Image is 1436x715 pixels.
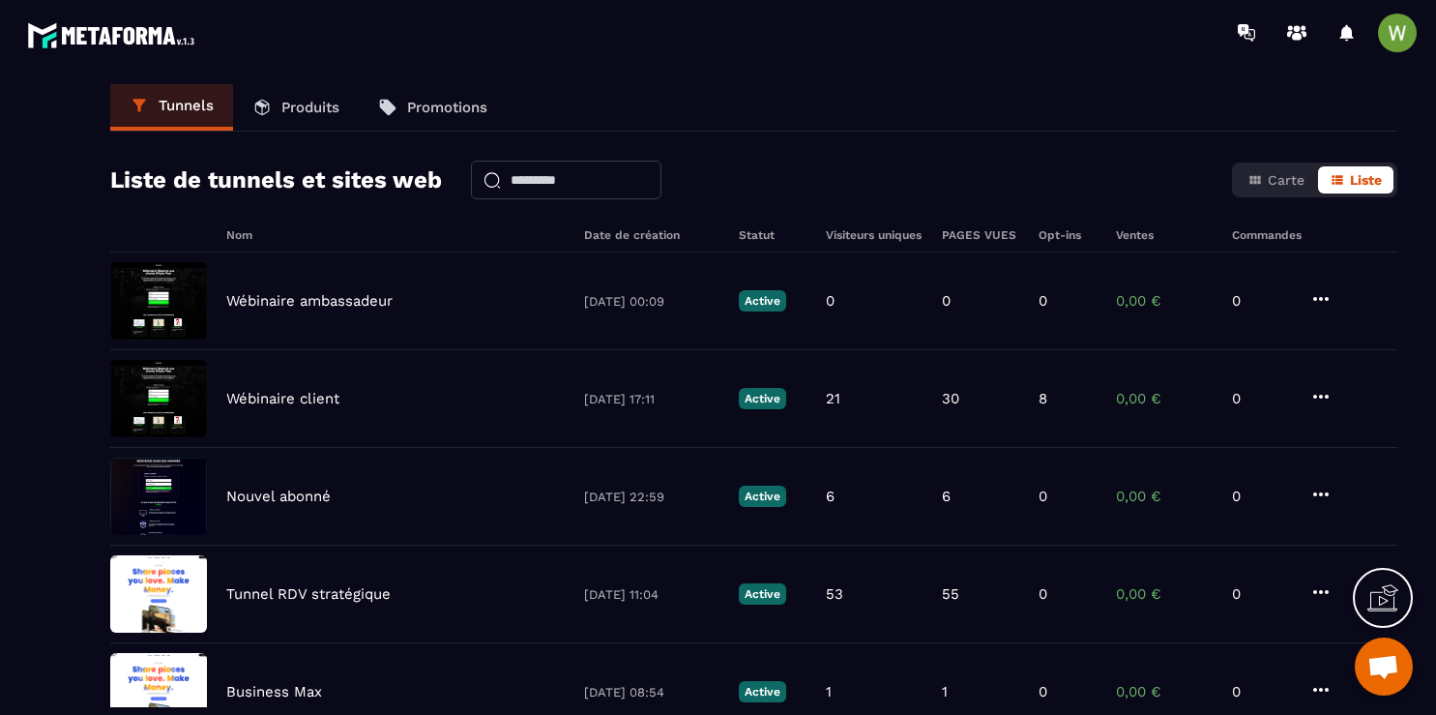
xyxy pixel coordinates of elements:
p: 0 [1039,292,1047,310]
h6: Opt-ins [1039,228,1097,242]
p: 0,00 € [1116,585,1213,603]
a: Produits [233,84,359,131]
h6: Visiteurs uniques [826,228,923,242]
p: [DATE] 17:11 [584,392,719,406]
h6: PAGES VUES [942,228,1019,242]
a: Tunnels [110,84,233,131]
button: Carte [1236,166,1316,194]
h6: Statut [739,228,806,242]
h6: Ventes [1116,228,1213,242]
p: 0 [1039,488,1047,505]
p: 0 [1039,683,1047,700]
p: 0 [942,292,951,310]
img: image [110,262,207,340]
p: 6 [942,488,951,505]
p: 21 [826,390,840,407]
p: Wébinaire ambassadeur [226,292,393,310]
span: Carte [1268,172,1304,188]
p: [DATE] 08:54 [584,685,719,700]
p: 6 [826,488,835,505]
p: Business Max [226,683,322,700]
p: Active [739,583,786,605]
p: 0 [1232,390,1290,407]
p: 0 [826,292,835,310]
h6: Commandes [1232,228,1302,242]
p: 53 [826,585,843,603]
p: 8 [1039,390,1047,407]
p: Wébinaire client [226,390,339,407]
p: 0,00 € [1116,683,1213,700]
p: 0 [1232,488,1290,505]
p: Tunnels [159,97,214,114]
img: image [110,360,207,437]
p: Active [739,681,786,702]
img: image [110,458,207,535]
p: 0,00 € [1116,292,1213,310]
p: Active [739,290,786,312]
p: 1 [942,683,948,700]
p: [DATE] 22:59 [584,490,719,504]
p: 0 [1232,683,1290,700]
p: Active [739,486,786,507]
h2: Liste de tunnels et sites web [110,161,442,199]
p: 0 [1039,585,1047,603]
span: Liste [1350,172,1382,188]
p: 55 [942,585,959,603]
p: Produits [281,99,339,116]
a: Promotions [359,84,507,131]
h6: Date de création [584,228,719,242]
p: Nouvel abonné [226,488,331,505]
button: Liste [1318,166,1393,194]
p: 1 [826,683,832,700]
img: logo [27,17,201,53]
p: Active [739,388,786,409]
p: Tunnel RDV stratégique [226,585,391,603]
p: 30 [942,390,959,407]
p: [DATE] 00:09 [584,294,719,309]
h6: Nom [226,228,565,242]
div: Open chat [1355,638,1413,696]
img: image [110,555,207,633]
p: 0,00 € [1116,488,1213,505]
p: 0 [1232,585,1290,603]
p: 0,00 € [1116,390,1213,407]
p: Promotions [407,99,487,116]
p: 0 [1232,292,1290,310]
p: [DATE] 11:04 [584,587,719,602]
